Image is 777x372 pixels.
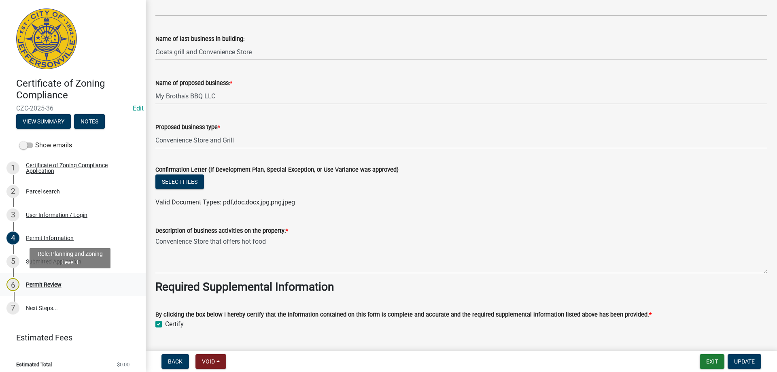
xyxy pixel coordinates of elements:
[202,358,215,365] span: Void
[16,114,71,129] button: View Summary
[117,362,129,367] span: $0.00
[26,259,81,264] div: Submitted Application
[26,212,87,218] div: User Information / Login
[734,358,755,365] span: Update
[6,329,133,346] a: Estimated Fees
[6,185,19,198] div: 2
[6,255,19,268] div: 5
[161,354,189,369] button: Back
[133,104,144,112] a: Edit
[6,162,19,174] div: 1
[26,235,74,241] div: Permit Information
[16,362,52,367] span: Estimated Total
[74,119,105,125] wm-modal-confirm: Notes
[133,104,144,112] wm-modal-confirm: Edit Application Number
[155,174,204,189] button: Select files
[155,81,232,86] label: Name of proposed business:
[26,282,62,287] div: Permit Review
[155,167,399,173] label: Confirmation Letter (if Development Plan, Special Exception, or Use Variance was approved)
[165,319,184,329] label: Certify
[26,189,60,194] div: Parcel search
[74,114,105,129] button: Notes
[728,354,761,369] button: Update
[6,278,19,291] div: 6
[26,162,133,174] div: Certificate of Zoning Compliance Application
[155,312,652,318] label: By clicking the box below I hereby certify that the information contained on this form is complet...
[19,140,72,150] label: Show emails
[16,119,71,125] wm-modal-confirm: Summary
[6,232,19,244] div: 4
[6,302,19,315] div: 7
[168,358,183,365] span: Back
[155,280,334,293] strong: Required Supplemental Information
[700,354,724,369] button: Exit
[155,125,220,130] label: Proposed business type
[16,78,139,101] h4: Certificate of Zoning Compliance
[30,248,110,268] div: Role: Planning and Zoning Level 1
[195,354,226,369] button: Void
[155,228,288,234] label: Description of business activities on the property:
[155,198,295,206] span: Valid Document Types: pdf,doc,docx,jpg,png,jpeg
[16,9,77,69] img: City of Jeffersonville, Indiana
[6,208,19,221] div: 3
[16,104,129,112] span: CZC-2025-36
[155,36,244,42] label: Name of last business in building:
